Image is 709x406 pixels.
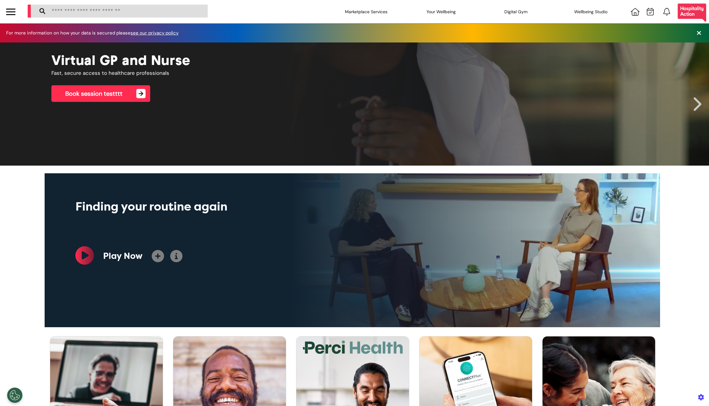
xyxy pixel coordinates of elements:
div: Wellbeing Studio [560,3,622,20]
h4: Fast, secure access to healthcare professionals [51,70,296,76]
div: Finding your routine again [75,198,414,215]
a: see our privacy policy [130,30,178,36]
button: Open Preferences [7,388,22,403]
span: → [136,89,146,98]
div: Marketplace Services [335,3,397,20]
h1: Virtual GP and Nurse [51,52,658,68]
div: For more information on how your data is secured please [6,31,185,35]
div: Play Now [103,250,142,263]
div: Digital Gym [485,3,547,20]
div: Your Wellbeing [411,3,472,20]
a: Book session testttt→ [51,85,150,102]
